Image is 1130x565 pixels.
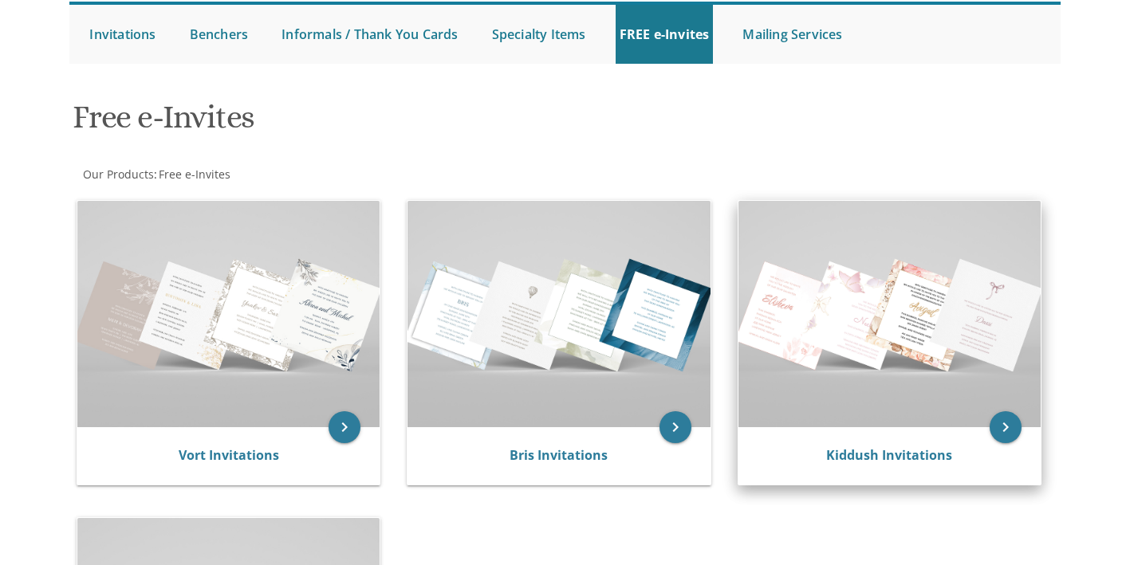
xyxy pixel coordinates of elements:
a: FREE e-Invites [616,5,714,64]
img: Bris Invitations [408,201,710,427]
span: Free e-Invites [159,167,230,182]
a: Vort Invitations [179,446,279,464]
a: Kiddush Invitations [826,446,952,464]
img: Vort Invitations [77,201,380,427]
a: Informals / Thank You Cards [278,5,462,64]
a: Specialty Items [488,5,590,64]
a: Bris Invitations [510,446,608,464]
a: keyboard_arrow_right [990,411,1022,443]
a: keyboard_arrow_right [329,411,360,443]
img: Kiddush Invitations [738,201,1041,427]
a: Mailing Services [738,5,846,64]
a: Our Products [81,167,154,182]
h1: Free e-Invites [73,100,721,147]
a: Free e-Invites [157,167,230,182]
a: Invitations [85,5,159,64]
div: : [69,167,565,182]
a: keyboard_arrow_right [659,411,691,443]
a: Benchers [186,5,253,64]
